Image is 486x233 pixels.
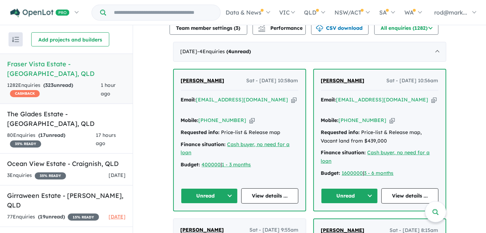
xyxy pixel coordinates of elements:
[181,129,220,135] strong: Requested info:
[68,213,99,221] span: 15 % READY
[12,37,19,42] img: sort.svg
[38,213,65,220] strong: ( unread)
[181,77,225,84] span: [PERSON_NAME]
[336,96,429,103] a: [EMAIL_ADDRESS][DOMAIN_NAME]
[181,227,224,233] span: [PERSON_NAME]
[321,117,339,123] strong: Mobile:
[342,170,363,176] a: 1600000
[364,170,394,176] a: 3 - 6 months
[109,213,126,220] span: [DATE]
[321,170,341,176] strong: Budget:
[321,77,365,84] span: [PERSON_NAME]
[202,161,221,168] a: 400000
[390,117,395,124] button: Copy
[173,42,446,62] div: [DATE]
[7,213,99,221] div: 77 Enquir ies
[321,96,336,103] strong: Email:
[96,132,116,147] span: 17 hours ago
[381,188,438,204] a: View details ...
[43,82,73,88] strong: ( unread)
[38,132,65,138] strong: ( unread)
[181,188,238,204] button: Unread
[321,169,438,178] div: |
[258,27,265,32] img: bar-chart.svg
[321,128,438,145] div: Price-list & Release map, Vacant land from $439,000
[196,96,288,103] a: [EMAIL_ADDRESS][DOMAIN_NAME]
[374,21,438,35] button: All enquiries (1282)
[7,131,96,148] div: 80 Enquir ies
[181,128,298,137] div: Price-list & Release map
[7,191,126,210] h5: Girraween Estate - [PERSON_NAME] , QLD
[321,129,360,135] strong: Requested info:
[339,117,387,123] a: [PHONE_NUMBER]
[170,21,247,35] button: Team member settings (3)
[387,77,438,85] span: Sat - [DATE] 10:56am
[7,171,66,180] div: 3 Enquir ies
[101,82,116,97] span: 1 hour ago
[316,25,323,32] img: download icon
[181,96,196,103] strong: Email:
[107,5,219,20] input: Try estate name, suburb, builder or developer
[40,132,46,138] span: 17
[35,172,66,179] span: 35 % READY
[311,21,369,35] button: CSV download
[7,81,101,98] div: 1282 Enquir ies
[321,149,366,156] strong: Finance situation:
[321,149,430,164] a: Cash buyer, no need for a loan
[10,9,70,17] img: Openlot PRO Logo White
[31,32,109,46] button: Add projects and builders
[7,109,126,128] h5: The Glades Estate - [GEOGRAPHIC_DATA] , QLD
[291,96,297,104] button: Copy
[109,172,126,178] span: [DATE]
[228,48,232,55] span: 4
[227,48,251,55] strong: ( unread)
[259,25,303,31] span: Performance
[222,161,251,168] a: 1 - 3 months
[241,188,298,204] a: View details ...
[7,159,126,168] h5: Ocean View Estate - Craignish , QLD
[40,213,45,220] span: 19
[321,77,365,85] a: [PERSON_NAME]
[431,96,437,104] button: Copy
[198,48,251,55] span: - 4 Enquir ies
[247,77,298,85] span: Sat - [DATE] 10:58am
[7,59,126,78] h5: Fraser Vista Estate - [GEOGRAPHIC_DATA] , QLD
[249,117,255,124] button: Copy
[10,140,41,148] span: 35 % READY
[181,117,199,123] strong: Mobile:
[199,117,247,123] a: [PHONE_NUMBER]
[10,90,40,97] span: CASHBACK
[434,9,467,16] span: rod@mark...
[181,161,200,168] strong: Budget:
[236,25,239,31] span: 3
[181,141,290,156] a: Cash buyer, no need for a loan
[45,82,54,88] span: 323
[181,141,226,148] strong: Finance situation:
[181,77,225,85] a: [PERSON_NAME]
[321,188,378,204] button: Unread
[181,161,298,169] div: |
[253,21,306,35] button: Performance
